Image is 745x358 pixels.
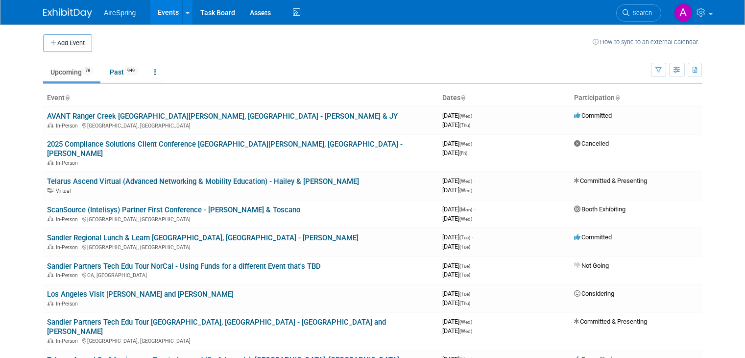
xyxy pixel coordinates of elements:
[47,243,434,251] div: [GEOGRAPHIC_DATA], [GEOGRAPHIC_DATA]
[574,290,614,297] span: Considering
[459,141,472,147] span: (Wed)
[574,177,647,184] span: Committed & Presenting
[442,186,472,194] span: [DATE]
[459,291,470,297] span: (Tue)
[56,338,81,344] span: In-Person
[48,338,53,343] img: In-Person Event
[65,94,70,102] a: Sort by Event Name
[460,94,465,102] a: Sort by Start Date
[47,121,434,129] div: [GEOGRAPHIC_DATA], [GEOGRAPHIC_DATA]
[43,90,438,106] th: Event
[47,215,434,223] div: [GEOGRAPHIC_DATA], [GEOGRAPHIC_DATA]
[459,235,470,240] span: (Tue)
[47,140,403,158] a: 2025 Compliance Solutions Client Conference [GEOGRAPHIC_DATA][PERSON_NAME], [GEOGRAPHIC_DATA] - [...
[56,216,81,223] span: In-Person
[459,207,472,212] span: (Mon)
[56,244,81,251] span: In-Person
[459,123,470,128] span: (Thu)
[56,160,81,166] span: In-Person
[459,244,470,250] span: (Tue)
[442,140,475,147] span: [DATE]
[570,90,702,106] th: Participation
[574,262,609,269] span: Not Going
[442,262,473,269] span: [DATE]
[593,38,702,46] a: How to sync to an external calendar...
[442,112,475,119] span: [DATE]
[574,112,612,119] span: Committed
[629,9,652,17] span: Search
[56,123,81,129] span: In-Person
[474,140,475,147] span: -
[43,34,92,52] button: Add Event
[442,243,470,250] span: [DATE]
[615,94,620,102] a: Sort by Participation Type
[124,67,138,75] span: 949
[43,8,92,18] img: ExhibitDay
[48,301,53,306] img: In-Person Event
[442,290,473,297] span: [DATE]
[574,205,625,213] span: Booth Exhibiting
[82,67,93,75] span: 78
[474,177,475,184] span: -
[104,9,136,17] span: AireSpring
[56,188,73,194] span: Virtual
[48,160,53,165] img: In-Person Event
[459,301,470,306] span: (Thu)
[442,149,467,156] span: [DATE]
[47,205,300,214] a: ScanSource (Intelisys) Partner First Conference - [PERSON_NAME] & Toscano
[472,262,473,269] span: -
[474,318,475,325] span: -
[616,4,661,22] a: Search
[442,299,470,307] span: [DATE]
[47,112,398,121] a: AVANT Ranger Creek [GEOGRAPHIC_DATA][PERSON_NAME], [GEOGRAPHIC_DATA] - [PERSON_NAME] & JY
[459,329,472,334] span: (Wed)
[674,3,693,22] img: Angie Handal
[47,262,321,271] a: Sandler Partners Tech Edu Tour NorCal - Using Funds for a different Event that's TBD
[47,177,359,186] a: Telarus Ascend Virtual (Advanced Networking & Mobility Education) - Hailey & [PERSON_NAME]
[442,233,473,241] span: [DATE]
[459,216,472,222] span: (Wed)
[574,318,647,325] span: Committed & Presenting
[442,121,470,128] span: [DATE]
[474,205,475,213] span: -
[459,151,467,156] span: (Fri)
[43,63,100,81] a: Upcoming78
[56,301,81,307] span: In-Person
[442,327,472,334] span: [DATE]
[459,319,472,325] span: (Wed)
[102,63,145,81] a: Past949
[459,263,470,269] span: (Tue)
[47,318,386,336] a: Sandler Partners Tech Edu Tour [GEOGRAPHIC_DATA], [GEOGRAPHIC_DATA] - [GEOGRAPHIC_DATA] and [PERS...
[474,112,475,119] span: -
[574,140,609,147] span: Cancelled
[442,177,475,184] span: [DATE]
[472,233,473,241] span: -
[56,272,81,279] span: In-Person
[47,290,234,299] a: Los Angeles Visit [PERSON_NAME] and [PERSON_NAME]
[47,336,434,344] div: [GEOGRAPHIC_DATA], [GEOGRAPHIC_DATA]
[47,233,359,242] a: Sandler Regional Lunch & Learn [GEOGRAPHIC_DATA], [GEOGRAPHIC_DATA] - [PERSON_NAME]
[459,113,472,119] span: (Wed)
[48,216,53,221] img: In-Person Event
[472,290,473,297] span: -
[48,272,53,277] img: In-Person Event
[442,271,470,278] span: [DATE]
[459,179,472,184] span: (Wed)
[442,318,475,325] span: [DATE]
[47,271,434,279] div: CA, [GEOGRAPHIC_DATA]
[442,215,472,222] span: [DATE]
[574,233,612,241] span: Committed
[48,123,53,128] img: In-Person Event
[438,90,570,106] th: Dates
[442,205,475,213] span: [DATE]
[48,188,53,193] img: Virtual Event
[459,188,472,193] span: (Wed)
[459,272,470,278] span: (Tue)
[48,244,53,249] img: In-Person Event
